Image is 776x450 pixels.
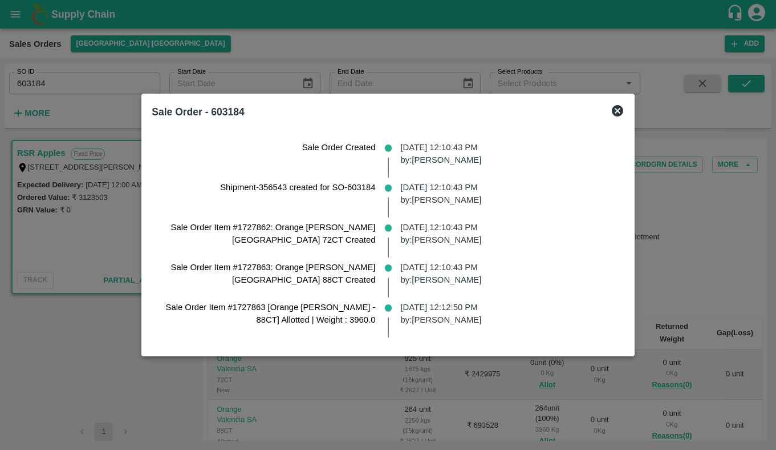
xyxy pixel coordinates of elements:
[152,106,244,118] b: Sale Order - 603184
[401,301,615,327] p: [DATE] 12:12:50 PM by: [PERSON_NAME]
[161,141,375,154] p: Sale Order Created
[161,301,375,327] p: Sale Order Item #1727863 [Orange [PERSON_NAME] - 88CT] Allotted | Weight : 3960.0
[401,221,615,247] p: [DATE] 12:10:43 PM by: [PERSON_NAME]
[161,261,375,287] p: Sale Order Item #1727863: Orange [PERSON_NAME][GEOGRAPHIC_DATA] 88CT Created
[401,141,615,167] p: [DATE] 12:10:43 PM by: [PERSON_NAME]
[161,221,375,247] p: Sale Order Item #1727862: Orange [PERSON_NAME][GEOGRAPHIC_DATA] 72CT Created
[401,261,615,287] p: [DATE] 12:10:43 PM by: [PERSON_NAME]
[401,181,615,207] p: [DATE] 12:10:43 PM by: [PERSON_NAME]
[161,181,375,194] p: Shipment-356543 created for SO-603184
